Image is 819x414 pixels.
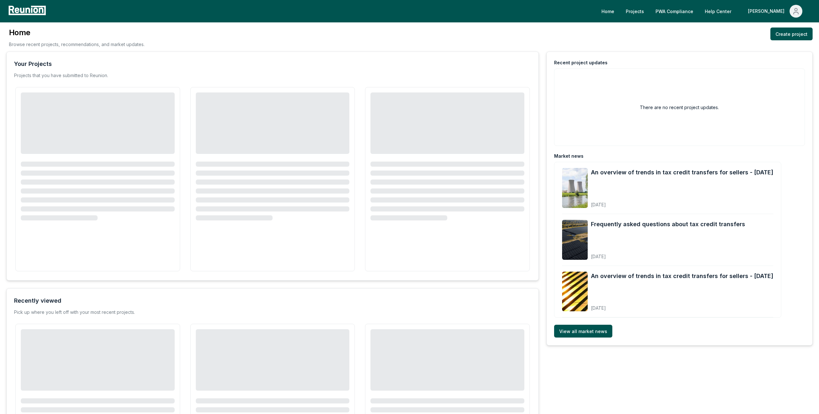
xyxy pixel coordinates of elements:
a: Create project [770,28,813,40]
div: [PERSON_NAME] [748,5,787,18]
div: [DATE] [591,197,773,208]
a: View all market news [554,325,612,338]
a: An overview of trends in tax credit transfers for sellers - [DATE] [591,272,773,281]
h2: There are no recent project updates. [640,104,719,111]
div: Market news [554,153,584,159]
div: Your Projects [14,60,52,68]
a: Projects [621,5,649,18]
div: Recent project updates [554,60,608,66]
div: Recently viewed [14,296,61,305]
img: An overview of trends in tax credit transfers for sellers - September 2025 [562,272,588,312]
a: Help Center [700,5,736,18]
a: PWA Compliance [650,5,698,18]
p: Projects that you have submitted to Reunion. [14,72,108,79]
a: Frequently asked questions about tax credit transfers [591,220,745,229]
div: [DATE] [591,249,745,260]
nav: Main [596,5,813,18]
p: Browse recent projects, recommendations, and market updates. [9,41,145,48]
div: Pick up where you left off with your most recent projects. [14,309,135,315]
a: Home [596,5,619,18]
h3: Home [9,28,145,38]
a: An overview of trends in tax credit transfers for sellers - [DATE] [591,168,773,177]
div: [DATE] [591,300,773,311]
button: [PERSON_NAME] [743,5,807,18]
img: Frequently asked questions about tax credit transfers [562,220,588,260]
img: An overview of trends in tax credit transfers for sellers - October 2025 [562,168,588,208]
